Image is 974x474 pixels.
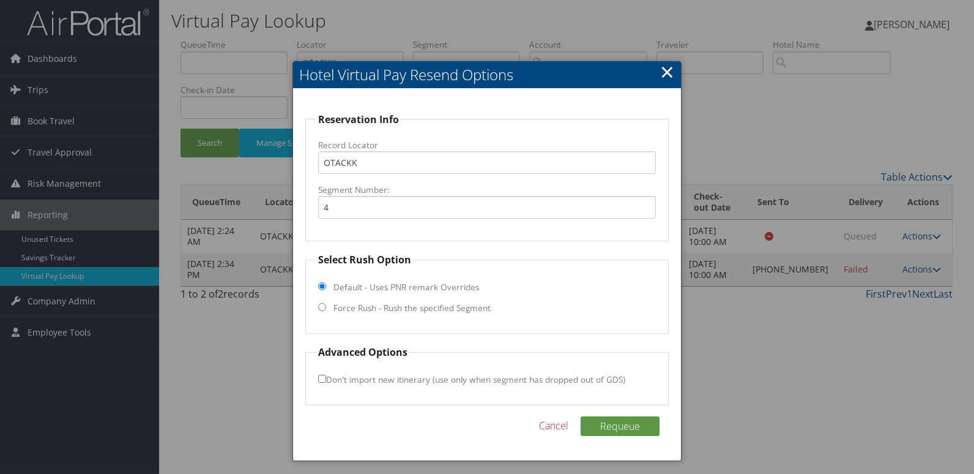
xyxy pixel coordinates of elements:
label: Default - Uses PNR remark Overrides [333,281,479,293]
label: Segment Number: [318,184,656,196]
label: Force Rush - Rush the specified Segment [333,302,491,314]
a: Cancel [539,418,568,433]
label: Record Locator [318,139,656,151]
legend: Advanced Options [316,345,409,359]
legend: Reservation Info [316,112,401,127]
a: Close [660,59,674,84]
h2: Hotel Virtual Pay Resend Options [293,61,682,88]
label: Don't import new itinerary (use only when segment has dropped out of GDS) [318,368,625,391]
input: Don't import new itinerary (use only when segment has dropped out of GDS) [318,375,326,383]
legend: Select Rush Option [316,252,413,267]
button: Requeue [581,416,660,436]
